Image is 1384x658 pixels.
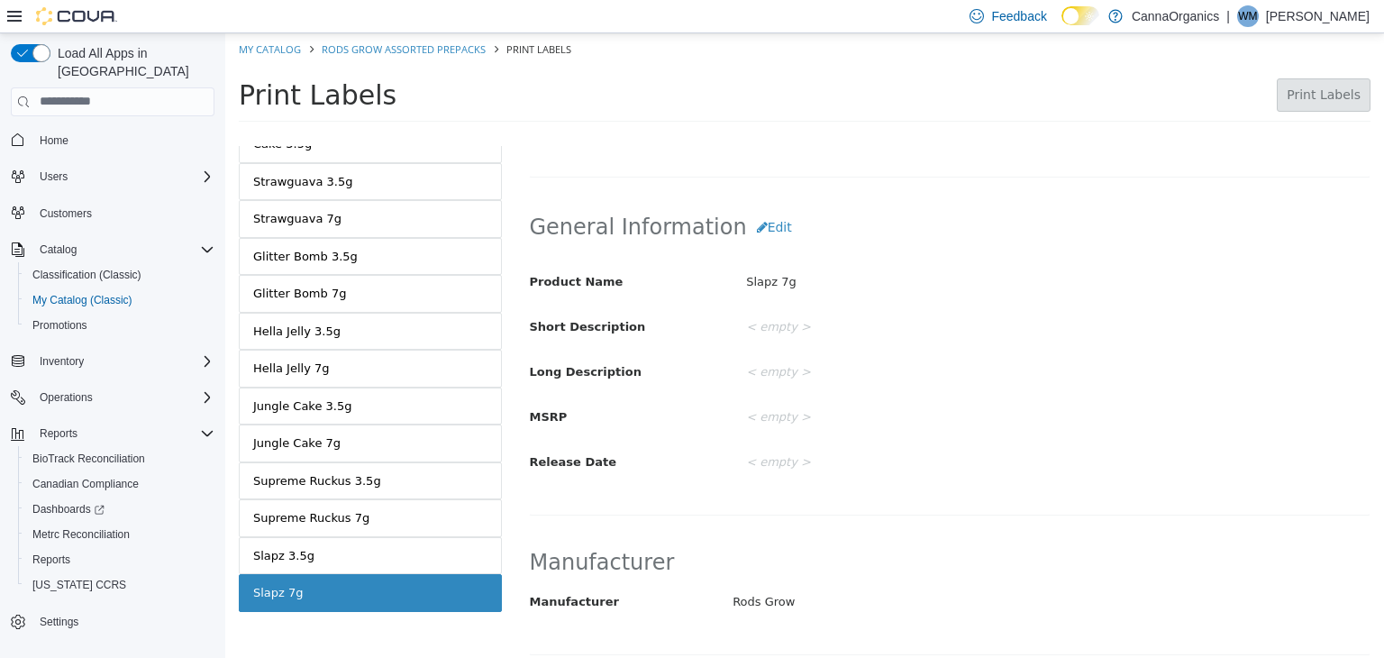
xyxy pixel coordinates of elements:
[1237,5,1259,27] div: Wade Miller
[32,351,214,372] span: Inventory
[25,264,149,286] a: Classification (Classic)
[507,233,1158,265] div: Slapz 7g
[18,497,222,522] a: Dashboards
[28,140,127,158] div: Strawguava 3.5g
[1132,5,1219,27] p: CannaOrganics
[32,239,84,260] button: Catalog
[28,177,116,195] div: Strawguava 7g
[28,326,105,344] div: Hella Jelly 7g
[32,611,86,633] a: Settings
[25,498,112,520] a: Dashboards
[25,549,77,571] a: Reports
[32,239,214,260] span: Catalog
[96,9,260,23] a: Rods Grow Assorted Prepacks
[25,574,133,596] a: [US_STATE] CCRS
[40,206,92,221] span: Customers
[991,7,1046,25] span: Feedback
[18,262,222,288] button: Classification (Classic)
[1266,5,1370,27] p: [PERSON_NAME]
[4,385,222,410] button: Operations
[4,237,222,262] button: Catalog
[32,203,99,224] a: Customers
[1052,45,1145,78] button: Print Labels
[507,324,1158,355] div: < empty >
[305,516,1145,544] h2: Manufacturer
[1061,54,1135,69] span: Print Labels
[18,471,222,497] button: Canadian Compliance
[4,164,222,189] button: Users
[40,615,78,629] span: Settings
[305,242,398,255] span: Product Name
[25,315,95,336] a: Promotions
[40,426,77,441] span: Reports
[40,169,68,184] span: Users
[1226,5,1230,27] p: |
[14,9,76,23] a: My Catalog
[4,200,222,226] button: Customers
[1061,6,1099,25] input: Dark Mode
[25,473,214,495] span: Canadian Compliance
[32,202,214,224] span: Customers
[25,448,214,470] span: BioTrack Reconciliation
[28,215,132,233] div: Glitter Bomb 3.5g
[4,127,222,153] button: Home
[32,553,70,567] span: Reports
[32,423,85,444] button: Reports
[305,562,394,575] span: Manufacturer
[25,264,214,286] span: Classification (Classic)
[305,377,342,390] span: MSRP
[18,522,222,547] button: Metrc Reconciliation
[28,364,126,382] div: Jungle Cake 3.5g
[32,166,214,187] span: Users
[25,315,214,336] span: Promotions
[281,9,346,23] span: Print Labels
[4,349,222,374] button: Inventory
[4,608,222,635] button: Settings
[18,313,222,338] button: Promotions
[25,549,214,571] span: Reports
[507,279,1158,310] div: < empty >
[1238,5,1257,27] span: WM
[28,551,78,569] div: Slapz 7g
[305,178,1145,211] h2: General Information
[28,289,115,307] div: Hella Jelly 3.5g
[40,390,93,405] span: Operations
[507,369,1158,400] div: < empty >
[305,422,392,435] span: Release Date
[28,251,121,270] div: Glitter Bomb 7g
[25,524,214,545] span: Metrc Reconciliation
[32,130,76,151] a: Home
[32,423,214,444] span: Reports
[507,553,1158,585] div: Rods Grow
[18,547,222,572] button: Reports
[32,502,105,516] span: Dashboards
[32,351,91,372] button: Inventory
[4,421,222,446] button: Reports
[40,354,84,369] span: Inventory
[40,242,77,257] span: Catalog
[36,7,117,25] img: Cova
[28,439,156,457] div: Supreme Ruckus 3.5g
[25,473,146,495] a: Canadian Compliance
[18,572,222,598] button: [US_STATE] CCRS
[32,318,87,333] span: Promotions
[25,574,214,596] span: Washington CCRS
[32,268,141,282] span: Classification (Classic)
[32,578,126,592] span: [US_STATE] CCRS
[40,133,68,148] span: Home
[18,446,222,471] button: BioTrack Reconciliation
[32,387,214,408] span: Operations
[32,452,145,466] span: BioTrack Reconciliation
[25,524,137,545] a: Metrc Reconciliation
[25,498,214,520] span: Dashboards
[28,476,144,494] div: Supreme Ruckus 7g
[522,178,577,211] button: Edit
[18,288,222,313] button: My Catalog (Classic)
[32,129,214,151] span: Home
[305,332,416,345] span: Long Description
[32,477,139,491] span: Canadian Compliance
[32,527,130,542] span: Metrc Reconciliation
[32,610,214,633] span: Settings
[28,401,115,419] div: Jungle Cake 7g
[25,448,152,470] a: BioTrack Reconciliation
